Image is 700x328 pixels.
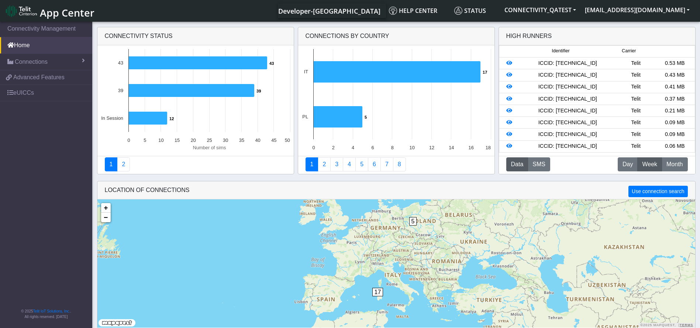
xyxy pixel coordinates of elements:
[616,119,655,127] div: Telit
[391,145,393,150] text: 8
[451,3,500,18] a: Status
[255,137,260,143] text: 40
[355,157,368,171] a: Usage by Carrier
[528,157,550,171] button: SMS
[519,95,616,103] div: ICCID: [TECHNICAL_ID]
[193,145,226,150] text: Number of sims
[101,203,111,213] a: Zoom in
[13,73,65,82] span: Advanced Features
[519,130,616,139] div: ICCID: [TECHNICAL_ID]
[368,157,381,171] a: 14 Days Trend
[655,142,694,150] div: 0.06 MB
[118,60,123,66] text: 43
[616,130,655,139] div: Telit
[655,83,694,91] div: 0.41 MB
[97,181,695,199] div: LOCATION OF CONNECTIONS
[409,217,417,226] span: 5
[101,115,123,121] text: In Session
[223,137,228,143] text: 30
[105,157,118,171] a: Connectivity status
[278,3,380,18] a: Your current platform instance
[389,7,397,15] img: knowledge.svg
[519,59,616,67] div: ICCID: [TECHNICAL_ID]
[365,115,367,119] text: 5
[144,137,146,143] text: 5
[15,57,48,66] span: Connections
[628,186,687,197] button: Use connection search
[306,157,318,171] a: Connections By Country
[105,157,286,171] nav: Summary paging
[454,7,462,15] img: status.svg
[371,145,374,150] text: 6
[306,157,487,171] nav: Summary paging
[278,7,380,15] span: Developer-[GEOGRAPHIC_DATA]
[117,157,130,171] a: Deployment status
[666,160,683,169] span: Month
[97,27,294,45] div: Connectivity status
[332,145,334,150] text: 2
[101,213,111,222] a: Zoom out
[393,157,406,171] a: Not Connected for 30 days
[468,145,473,150] text: 16
[580,3,694,17] button: [EMAIL_ADDRESS][DOMAIN_NAME]
[519,71,616,79] div: ICCID: [TECHNICAL_ID]
[616,71,655,79] div: Telit
[506,157,528,171] button: Data
[483,70,487,74] text: 17
[174,137,179,143] text: 15
[343,157,356,171] a: Connections By Carrier
[380,157,393,171] a: Zero Session
[6,5,37,17] img: logo-telit-cinterion-gw-new.png
[506,32,552,41] div: High Runners
[312,145,315,150] text: 0
[622,48,636,55] span: Carrier
[519,142,616,150] div: ICCID: [TECHNICAL_ID]
[302,114,308,119] text: PL
[352,145,354,150] text: 4
[454,7,486,15] span: Status
[616,107,655,115] div: Telit
[500,3,580,17] button: CONNECTIVITY_QATEST
[330,157,343,171] a: Usage per Country
[285,137,290,143] text: 50
[616,59,655,67] div: Telit
[190,137,196,143] text: 20
[169,116,174,121] text: 12
[637,157,662,171] button: Week
[485,145,490,150] text: 18
[304,69,308,74] text: IT
[519,119,616,127] div: ICCID: [TECHNICAL_ID]
[207,137,212,143] text: 25
[271,137,276,143] text: 45
[269,61,274,66] text: 43
[372,288,383,296] span: 17
[638,323,695,328] div: ©2025 MapQuest, |
[655,95,694,103] div: 0.37 MB
[6,3,93,19] a: App Center
[655,130,694,139] div: 0.09 MB
[623,160,633,169] span: Day
[158,137,163,143] text: 10
[127,137,130,143] text: 0
[655,107,694,115] div: 0.21 MB
[519,107,616,115] div: ICCID: [TECHNICAL_ID]
[386,3,451,18] a: Help center
[409,145,414,150] text: 10
[239,137,244,143] text: 35
[519,83,616,91] div: ICCID: [TECHNICAL_ID]
[40,6,94,20] span: App Center
[680,323,693,327] a: Terms
[449,145,454,150] text: 14
[655,71,694,79] div: 0.43 MB
[552,48,569,55] span: Identifier
[616,83,655,91] div: Telit
[642,160,657,169] span: Week
[655,119,694,127] div: 0.09 MB
[616,142,655,150] div: Telit
[655,59,694,67] div: 0.53 MB
[429,145,434,150] text: 12
[389,7,437,15] span: Help center
[618,157,638,171] button: Day
[298,27,494,45] div: Connections By Country
[118,88,123,93] text: 39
